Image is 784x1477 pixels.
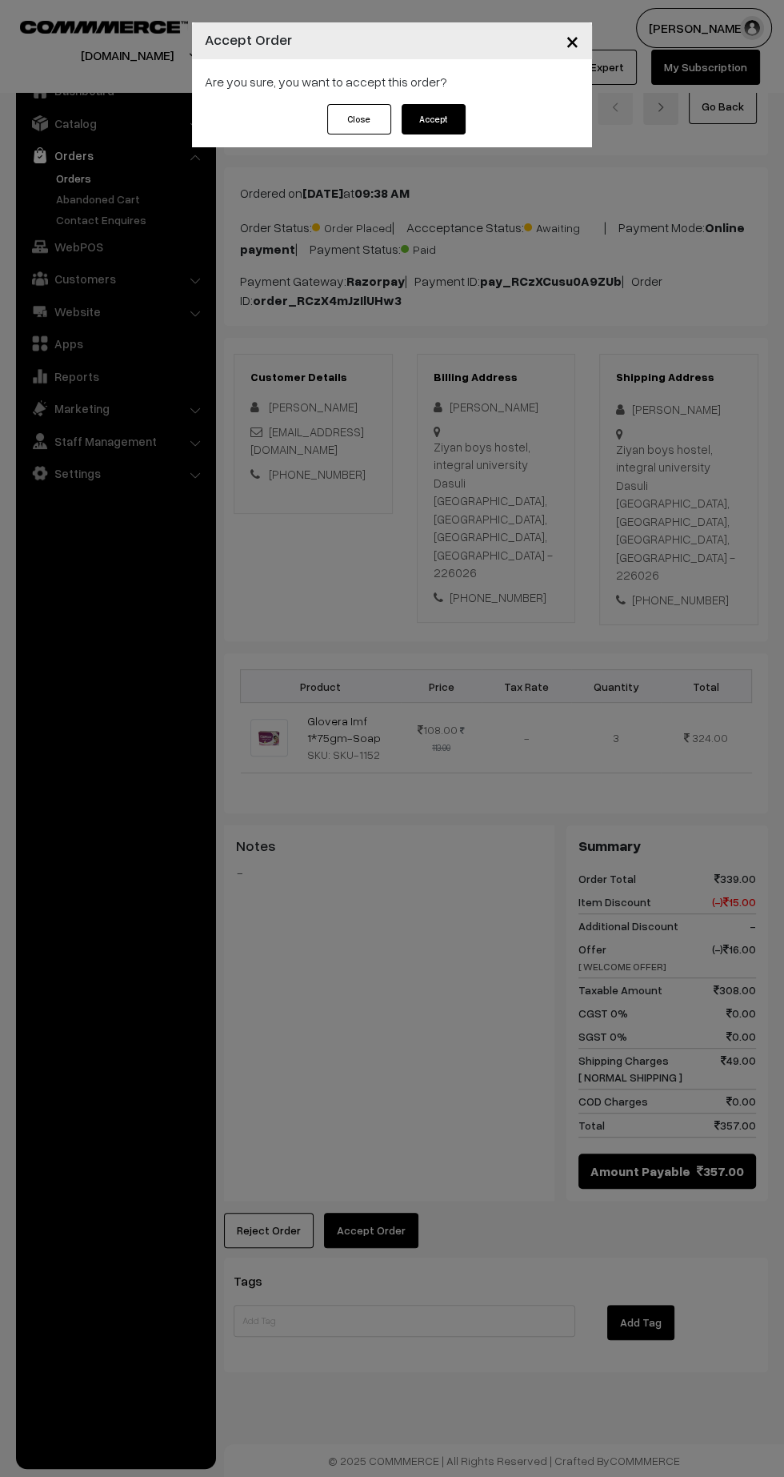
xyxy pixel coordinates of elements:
button: Accept [402,104,466,134]
button: Close [553,16,592,66]
div: Are you sure, you want to accept this order? [192,59,592,104]
span: × [566,26,579,55]
h4: Accept Order [205,29,292,50]
button: Close [327,104,391,134]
